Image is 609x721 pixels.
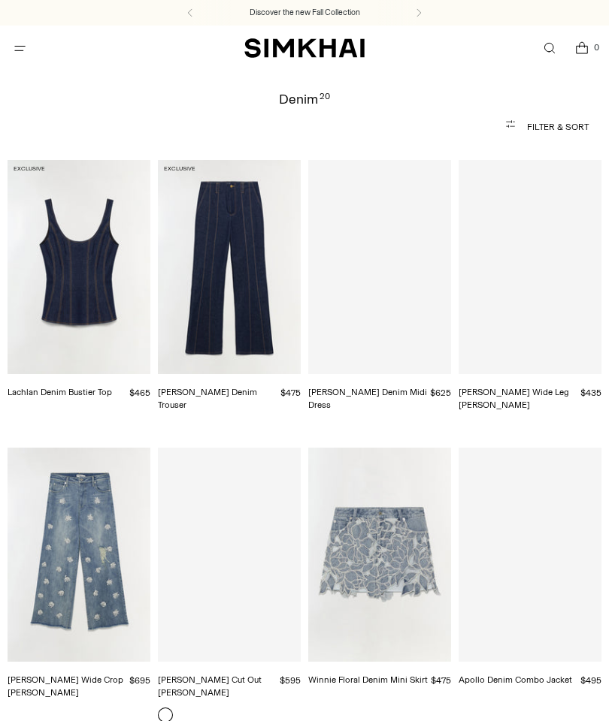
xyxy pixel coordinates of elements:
[129,388,150,398] span: $465
[8,160,150,374] a: Lachlan Denim Bustier Top
[8,387,112,397] a: Lachlan Denim Bustier Top
[580,675,601,686] span: $495
[158,387,257,411] a: [PERSON_NAME] Denim Trouser
[279,92,329,106] h1: Denim
[320,92,330,106] div: 20
[308,448,451,662] a: Winnie Floral Denim Mini Skirt
[459,448,601,662] a: Apollo Denim Combo Jacket
[430,388,451,398] span: $625
[8,448,150,662] a: Jude Wide Crop Jean
[534,33,565,64] a: Open search modal
[308,387,427,411] a: [PERSON_NAME] Denim Midi Dress
[8,674,123,698] a: [PERSON_NAME] Wide Crop [PERSON_NAME]
[250,7,360,19] a: Discover the new Fall Collection
[459,160,601,374] a: Arlo Wide Leg Jean
[280,675,301,686] span: $595
[431,675,451,686] span: $475
[459,387,569,411] a: [PERSON_NAME] Wide Leg [PERSON_NAME]
[5,33,35,64] button: Open menu modal
[129,675,150,686] span: $695
[566,33,597,64] a: Open cart modal
[308,674,428,685] a: Winnie Floral Denim Mini Skirt
[280,388,301,398] span: $475
[20,112,589,142] button: Filter & Sort
[158,674,262,698] a: [PERSON_NAME] Cut Out [PERSON_NAME]
[244,38,365,59] a: SIMKHAI
[459,674,572,685] a: Apollo Denim Combo Jacket
[158,448,301,662] a: Betty Floral Cut Out Jean
[308,160,451,374] a: Hallie Denim Midi Dress
[589,41,603,54] span: 0
[580,388,601,398] span: $435
[158,160,301,374] a: Ansel Denim Trouser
